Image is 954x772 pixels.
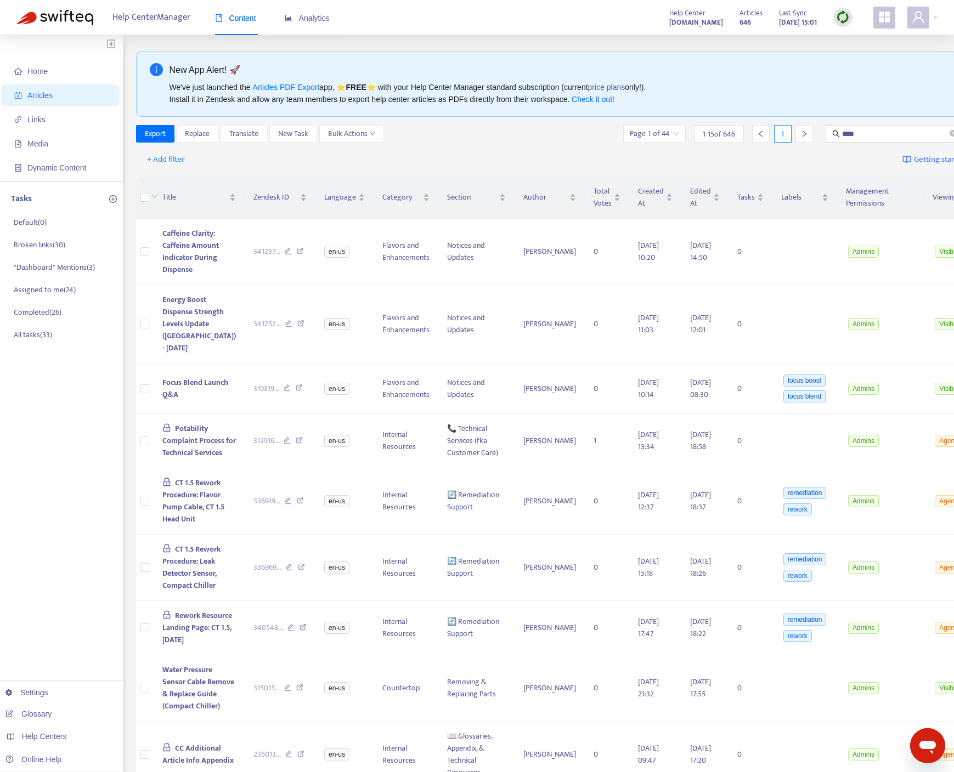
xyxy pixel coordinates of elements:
[690,555,711,580] span: [DATE] 18:26
[229,128,258,140] span: Translate
[515,364,585,414] td: [PERSON_NAME]
[515,655,585,722] td: [PERSON_NAME]
[638,489,659,513] span: [DATE] 12:37
[14,262,95,273] p: "Dashboard" Mentions ( 3 )
[109,195,117,203] span: plus-circle
[27,67,48,76] span: Home
[669,7,705,19] span: Help Center
[374,219,438,285] td: Flavors and Enhancements
[253,191,298,203] span: Zendesk ID
[162,423,171,432] span: lock
[139,151,193,168] button: + Add filter
[14,164,22,172] span: container
[438,177,515,219] th: Section
[585,468,629,535] td: 0
[324,191,356,203] span: Language
[324,622,349,634] span: en-us
[324,246,349,258] span: en-us
[848,495,879,507] span: Admins
[215,14,256,22] span: Content
[319,125,384,143] button: Bulk Actionsdown
[253,748,281,760] span: 235013 ...
[515,414,585,468] td: [PERSON_NAME]
[27,115,46,124] span: Links
[438,364,515,414] td: Notices and Updates
[912,10,925,24] span: user
[11,192,32,206] p: Tasks
[783,487,827,499] span: remediation
[5,709,52,718] a: Glossary
[162,663,234,712] span: Water Pressure Sensor Cable Remove & Replace Guide (Compact Chiller)
[638,675,659,700] span: [DATE] 21:32
[638,311,659,336] span: [DATE] 11:03
[585,601,629,655] td: 0
[315,177,374,219] th: Language
[162,543,221,592] span: CT 1.5 Rework Procedure: Leak Detector Sensor, Compact Chiller
[836,10,850,24] img: sync.dc5367851b00ba804db3.png
[253,246,280,258] span: 341237 ...
[585,414,629,468] td: 1
[374,601,438,655] td: Internal Resources
[162,478,171,486] span: lock
[5,755,61,764] a: Online Help
[681,177,729,219] th: Edited At
[324,435,349,447] span: en-us
[594,185,612,209] span: Total Votes
[523,191,567,203] span: Author
[438,655,515,722] td: Removing & Replacing Parts
[438,285,515,364] td: Notices and Updates
[328,128,375,140] span: Bulk Actions
[245,177,316,219] th: Zendesk ID
[145,128,166,140] span: Export
[14,116,22,123] span: link
[162,476,224,525] span: CT 1.5 Rework Procedure: Flavor Pump Cable, CT 1.5 Head Unit
[162,422,236,459] span: Potability Complaint Process for Technical Services
[285,14,292,22] span: area-chart
[5,688,48,697] a: Settings
[669,16,723,29] a: [DOMAIN_NAME]
[585,177,629,219] th: Total Votes
[729,219,772,285] td: 0
[253,622,283,634] span: 340548 ...
[14,92,22,99] span: account-book
[783,614,827,626] span: remediation
[253,318,281,330] span: 341252 ...
[848,246,879,258] span: Admins
[438,601,515,655] td: 🔄 Remediation Support
[690,376,711,401] span: [DATE] 08:30
[902,155,911,164] img: image-link
[910,728,945,763] iframe: Button to launch messaging window
[585,655,629,722] td: 0
[729,468,772,535] td: 0
[848,748,879,760] span: Admins
[638,428,659,453] span: [DATE] 13:34
[878,10,891,24] span: appstore
[515,285,585,364] td: [PERSON_NAME]
[447,191,497,203] span: Section
[374,468,438,535] td: Internal Resources
[848,682,879,694] span: Admins
[783,390,826,402] span: focus blend
[176,125,218,143] button: Replace
[324,383,349,395] span: en-us
[740,7,763,19] span: Articles
[585,219,629,285] td: 0
[638,615,659,640] span: [DATE] 17:47
[162,742,234,767] span: CC Additional Article Info Appendix
[690,742,711,767] span: [DATE] 17:20
[729,414,772,468] td: 0
[800,130,808,138] span: right
[27,91,53,100] span: Articles
[729,655,772,722] td: 0
[162,227,219,276] span: Caffeine Clarity: Caffeine Amount Indicator During Dispense
[253,561,281,574] span: 336969 ...
[729,285,772,364] td: 0
[690,615,711,640] span: [DATE] 18:22
[848,318,879,330] span: Admins
[14,284,76,296] p: Assigned to me ( 24 )
[374,414,438,468] td: Internal Resources
[324,561,349,574] span: en-us
[588,83,625,92] a: price plans
[27,163,86,172] span: Dynamic Content
[14,329,52,340] p: All tasks ( 33 )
